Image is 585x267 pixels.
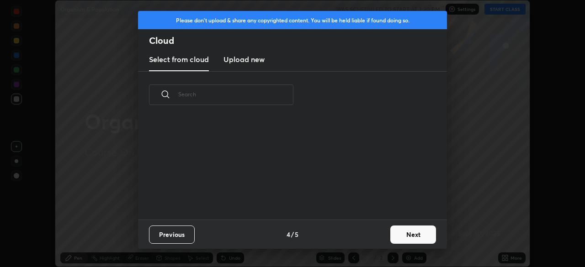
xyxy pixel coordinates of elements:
button: Previous [149,225,195,244]
h4: 5 [295,230,298,239]
div: Please don't upload & share any copyrighted content. You will be held liable if found doing so. [138,11,447,29]
h3: Select from cloud [149,54,209,65]
h2: Cloud [149,35,447,47]
input: Search [178,75,293,114]
button: Next [390,225,436,244]
h4: 4 [287,230,290,239]
h3: Upload new [223,54,265,65]
h4: / [291,230,294,239]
